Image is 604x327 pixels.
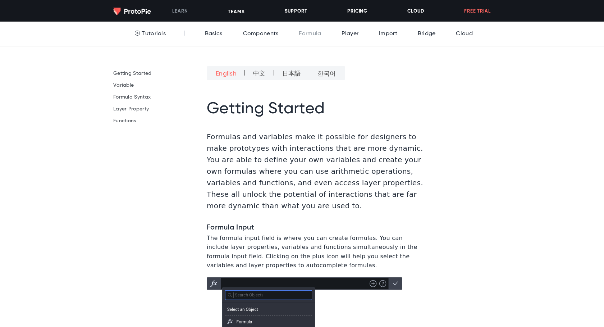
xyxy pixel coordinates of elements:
[113,8,151,15] img: ProtoPie
[207,131,425,212] p: Formulas and variables make it possible for designers to make prototypes with interactions that a...
[282,71,301,77] a: 日本語
[317,71,336,77] a: 한국어
[239,22,279,46] a: Components
[113,106,149,112] a: Layer Property
[113,83,134,88] a: Variable
[414,22,436,46] a: Bridge
[207,100,491,118] h1: Getting Started
[113,71,152,76] a: Getting Started
[207,233,425,270] p: The formula input field is where you can create formulas. You can include layer properties, varia...
[131,22,166,46] a: Tutorials
[228,1,245,23] button: Teams
[113,95,151,100] a: Formula Syntax
[295,22,321,46] a: Formula
[216,71,237,77] a: English
[338,22,358,46] a: Player
[201,22,223,46] a: Basics
[113,118,136,123] a: Functions
[452,22,473,46] a: Cloud
[375,22,397,46] a: Import
[253,71,266,77] a: 中文
[207,223,491,232] h3: Formula Input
